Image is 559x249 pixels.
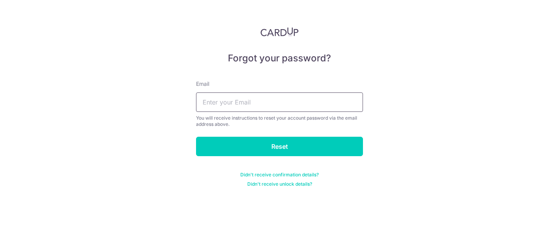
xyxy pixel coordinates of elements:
a: Didn't receive unlock details? [247,181,312,187]
input: Enter your Email [196,92,363,112]
img: CardUp Logo [260,27,299,37]
input: Reset [196,137,363,156]
a: Didn't receive confirmation details? [240,172,319,178]
div: You will receive instructions to reset your account password via the email address above. [196,115,363,127]
h5: Forgot your password? [196,52,363,64]
label: Email [196,80,209,88]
